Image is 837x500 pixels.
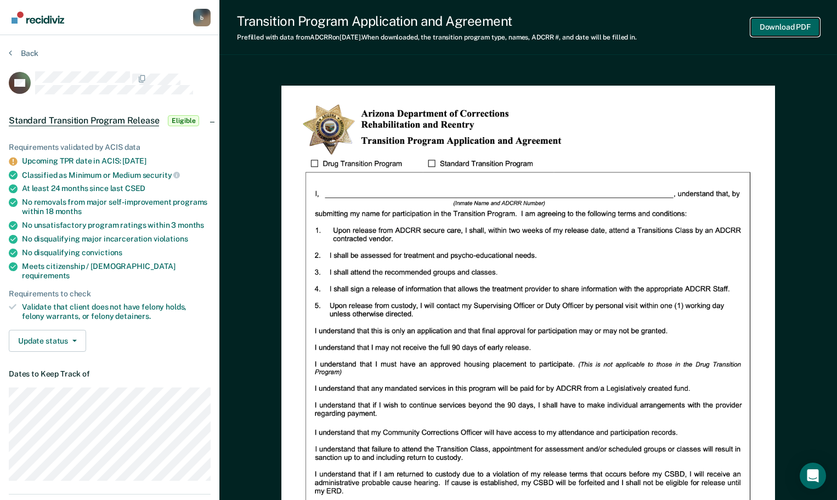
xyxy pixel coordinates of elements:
[82,248,122,257] span: convictions
[9,143,211,152] div: Requirements validated by ACIS data
[22,184,211,193] div: At least 24 months since last
[22,302,211,321] div: Validate that client does not have felony holds, felony warrants, or felony
[168,115,199,126] span: Eligible
[22,221,211,230] div: No unsatisfactory program ratings within 3
[22,156,211,166] div: Upcoming TPR date in ACIS: [DATE]
[9,289,211,299] div: Requirements to check
[800,463,826,489] div: Open Intercom Messenger
[143,171,180,179] span: security
[751,18,819,36] button: Download PDF
[22,248,211,257] div: No disqualifying
[22,234,211,244] div: No disqualifying major incarceration
[154,234,188,243] span: violations
[115,312,151,321] span: detainers.
[55,207,82,216] span: months
[22,198,211,216] div: No removals from major self-improvement programs within 18
[22,271,70,280] span: requirements
[12,12,64,24] img: Recidiviz
[193,9,211,26] div: b
[125,184,145,193] span: CSED
[9,330,86,352] button: Update status
[193,9,211,26] button: Profile dropdown button
[22,170,211,180] div: Classified as Minimum or Medium
[9,48,38,58] button: Back
[178,221,204,229] span: months
[9,369,211,379] dt: Dates to Keep Track of
[237,33,637,41] div: Prefilled with data from ADCRR on [DATE] . When downloaded, the transition program type, names, A...
[9,115,159,126] span: Standard Transition Program Release
[22,262,211,280] div: Meets citizenship / [DEMOGRAPHIC_DATA]
[237,13,637,29] div: Transition Program Application and Agreement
